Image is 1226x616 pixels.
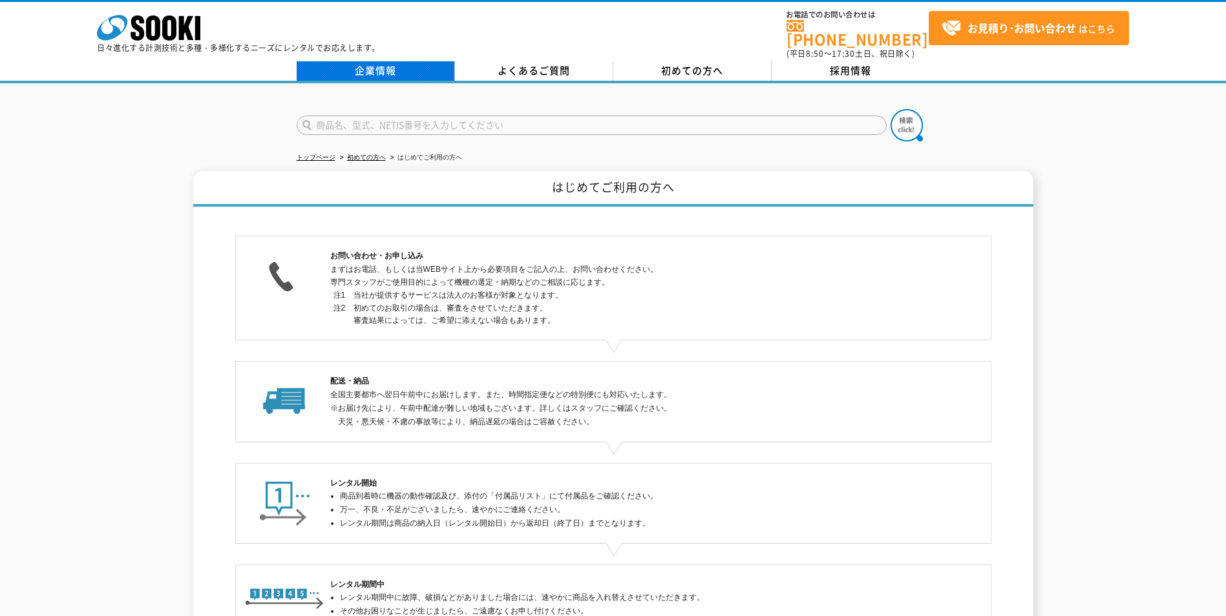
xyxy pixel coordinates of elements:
[245,477,325,526] img: レンタル開始
[967,20,1076,36] strong: お見積り･お問い合わせ
[942,19,1115,38] span: はこちら
[772,61,930,81] a: 採用情報
[330,375,896,388] h2: 配送・納品
[806,48,824,59] span: 8:50
[330,477,896,490] h2: レンタル開始
[245,578,324,614] img: レンタル期間中
[97,44,380,52] p: 日々進化する計測技術と多種・多様化するニーズにレンタルでお応えします。
[340,489,896,503] li: 商品到着時に機器の動作確認及び、添付の「付属品リスト」にて付属品をご確認ください。
[787,11,929,19] span: お電話でのお問い合わせは
[245,375,324,416] img: 配送・納品
[388,151,462,165] li: はじめてご利用の方へ
[613,61,772,81] a: 初めての方へ
[245,249,325,299] img: お問い合わせ・お申し込み
[330,249,896,263] h2: お問い合わせ・お申し込み
[787,20,929,46] a: [PHONE_NUMBER]
[330,388,896,402] p: 全国主要都市へ翌日午前中にお届けします。また、時間指定便などの特別便にも対応いたします。
[333,302,346,314] dt: 注2
[354,289,896,302] dd: 当社が提供するサービスは法人のお客様が対象となります。
[929,11,1129,45] a: お見積り･お問い合わせはこちら
[340,503,896,517] li: 万一、不良・不足がございましたら、速やかにご連絡ください。
[338,402,896,429] p: ※お届け先により、午前中配達が難しい地域もございます。詳しくはスタッフにご確認ください。 天災・悪天候・不慮の事故等により、納品遅延の場合はご容赦ください。
[347,154,386,161] a: 初めての方へ
[297,61,455,81] a: 企業情報
[340,517,896,530] li: レンタル期間は商品の納入日（レンタル開始日）から返却日（終了日）までとなります。
[297,154,335,161] a: トップページ
[354,302,896,327] dd: 初めてのお取引の場合は、審査をさせていただきます。 審査結果によっては、ご希望に添えない場合もあります。
[832,48,855,59] span: 17:30
[787,48,914,59] span: (平日 ～ 土日、祝日除く)
[891,109,923,141] img: btn_search.png
[330,578,896,591] h2: レンタル期間中
[297,116,887,135] input: 商品名、型式、NETIS番号を入力してください
[661,63,723,77] span: 初めての方へ
[330,263,896,290] p: まずはお電話、もしくは当WEBサイト上から必要項目をご記入の上、お問い合わせください。 専門スタッフがご使用目的によって機種の選定・納期などのご相談に応じます。
[455,61,613,81] a: よくあるご質問
[340,591,896,604] li: レンタル期間中に故障、破損などがありました場合には、速やかに商品を入れ替えさせていただきます。
[333,289,346,302] dt: 注1
[193,171,1033,207] h1: はじめてご利用の方へ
